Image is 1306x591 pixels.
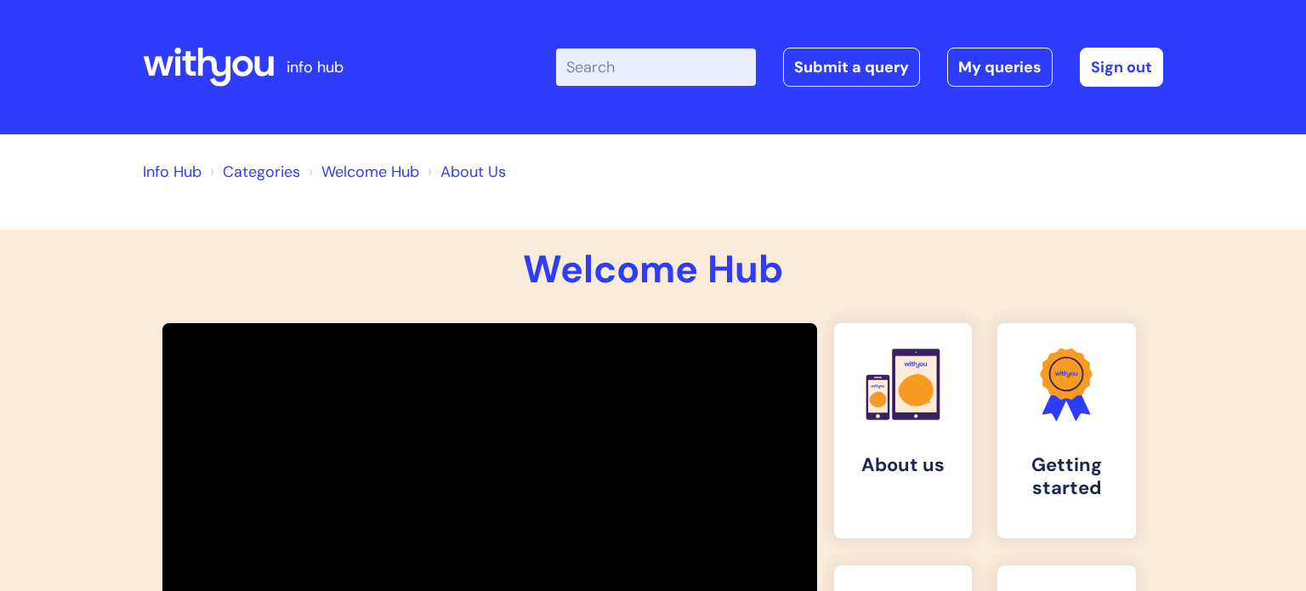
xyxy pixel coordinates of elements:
[1011,454,1122,499] h4: Getting started
[848,454,959,476] h4: About us
[287,54,344,81] p: info hub
[1080,48,1163,87] a: Sign out
[834,323,973,538] a: About us
[440,162,506,182] a: About Us
[143,247,1163,293] h1: Welcome Hub
[321,162,419,182] a: Welcome Hub
[556,48,756,86] input: Search
[556,48,1163,87] div: | -
[223,162,300,182] a: Categories
[206,158,300,185] li: Solution home
[997,323,1136,538] a: Getting started
[947,48,1053,87] a: My queries
[423,158,506,185] li: About Us
[304,158,419,185] li: Welcome Hub
[143,162,202,182] a: Info Hub
[783,48,920,87] a: Submit a query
